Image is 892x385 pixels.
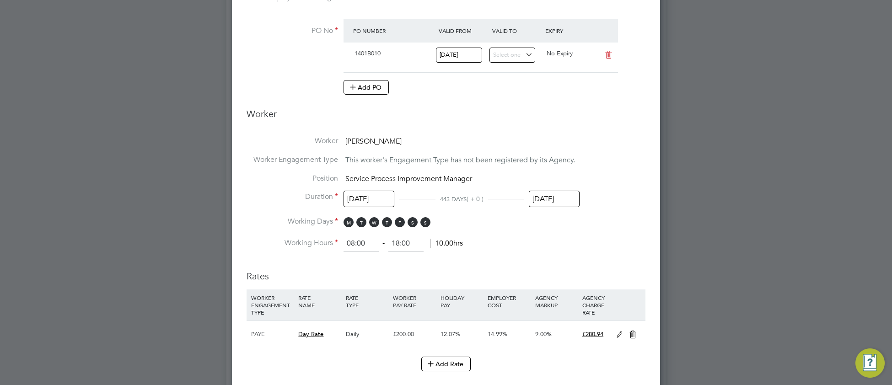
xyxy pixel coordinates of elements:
span: ( + 0 ) [467,195,484,203]
span: M [344,217,354,227]
label: Position [247,174,338,183]
span: 9.00% [535,330,552,338]
span: S [420,217,430,227]
div: HOLIDAY PAY [438,289,485,313]
span: No Expiry [547,49,573,57]
button: Engage Resource Center [855,348,885,378]
div: WORKER ENGAGEMENT TYPE [249,289,296,321]
input: Select one [529,191,580,208]
label: Working Hours [247,238,338,248]
div: AGENCY CHARGE RATE [580,289,612,321]
input: 17:00 [388,235,424,252]
span: 14.99% [488,330,507,338]
label: PO No [247,26,338,36]
h3: Rates [247,261,645,282]
div: Valid From [436,22,490,39]
span: T [356,217,366,227]
span: Service Process Improvement Manager [345,174,472,183]
span: £280.94 [582,330,603,338]
span: W [369,217,379,227]
input: Select one [344,191,394,208]
span: 443 DAYS [440,195,467,203]
span: 1401B010 [355,49,381,57]
label: Duration [247,192,338,202]
span: 10.00hrs [430,239,463,248]
div: PAYE [249,321,296,348]
input: 08:00 [344,235,379,252]
span: T [382,217,392,227]
div: EMPLOYER COST [485,289,532,313]
div: Daily [344,321,391,348]
button: Add Rate [421,357,471,371]
input: Select one [436,48,482,63]
label: Worker [247,136,338,146]
span: F [395,217,405,227]
button: Add PO [344,80,389,95]
span: Day Rate [298,330,323,338]
div: WORKER PAY RATE [391,289,438,313]
div: £200.00 [391,321,438,348]
label: Worker Engagement Type [247,155,338,165]
span: ‐ [381,239,387,248]
h3: Worker [247,108,645,127]
input: Select one [489,48,536,63]
div: PO Number [351,22,436,39]
span: [PERSON_NAME] [345,137,402,146]
span: 12.07% [441,330,460,338]
div: RATE NAME [296,289,343,313]
div: AGENCY MARKUP [533,289,580,313]
span: S [408,217,418,227]
span: This worker's Engagement Type has not been registered by its Agency. [345,155,575,165]
div: Expiry [543,22,596,39]
div: RATE TYPE [344,289,391,313]
div: Valid To [490,22,543,39]
label: Working Days [247,217,338,226]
